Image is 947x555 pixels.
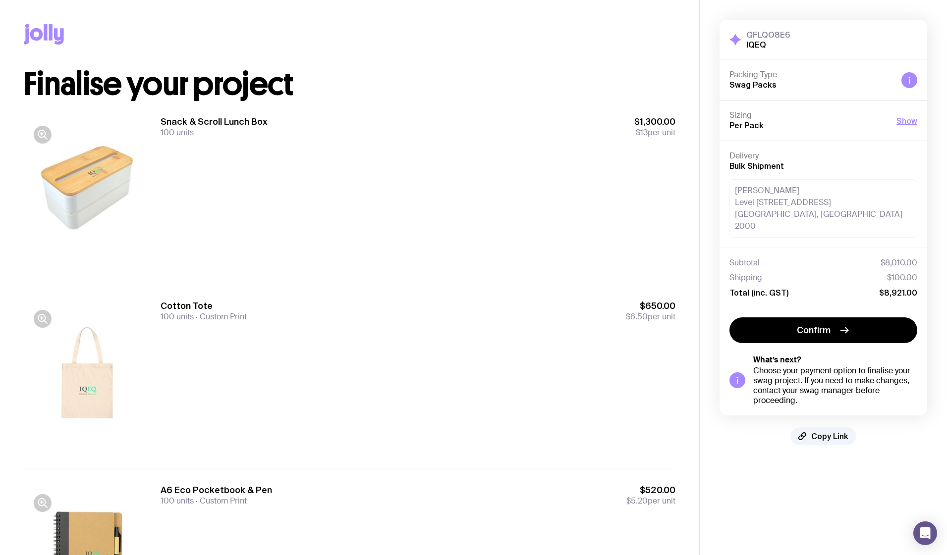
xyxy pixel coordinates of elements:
h4: Sizing [729,110,889,120]
span: 100 units [161,496,194,506]
h5: What’s next? [753,355,917,365]
span: Bulk Shipment [729,161,784,170]
span: Subtotal [729,258,760,268]
span: $520.00 [626,484,675,496]
span: $1,300.00 [634,116,675,128]
button: Copy Link [790,427,856,445]
h4: Delivery [729,151,917,161]
div: Open Intercom Messenger [913,521,937,545]
span: Custom Print [194,311,247,322]
span: Per Pack [729,121,764,130]
h2: IQEQ [746,40,790,50]
span: per unit [626,496,675,506]
span: $8,010.00 [881,258,917,268]
h4: Packing Type [729,70,893,80]
span: $650.00 [626,300,675,312]
span: $5.20 [626,496,648,506]
h3: Snack & Scroll Lunch Box [161,116,268,128]
span: 100 units [161,127,194,138]
span: Custom Print [194,496,247,506]
span: per unit [634,128,675,138]
span: Swag Packs [729,80,777,89]
h3: Cotton Tote [161,300,247,312]
span: $8,921.00 [879,288,917,298]
span: Total (inc. GST) [729,288,788,298]
span: Confirm [797,324,831,336]
span: 100 units [161,311,194,322]
span: per unit [626,312,675,322]
span: $100.00 [887,273,917,283]
span: Copy Link [811,431,848,441]
div: [PERSON_NAME] Level [STREET_ADDRESS] [GEOGRAPHIC_DATA], [GEOGRAPHIC_DATA] 2000 [729,179,917,238]
span: $6.50 [626,311,648,322]
div: Choose your payment option to finalise your swag project. If you need to make changes, contact yo... [753,366,917,405]
button: Confirm [729,317,917,343]
h1: Finalise your project [24,68,675,100]
span: $13 [636,127,648,138]
h3: A6 Eco Pocketbook & Pen [161,484,272,496]
span: Shipping [729,273,762,283]
h3: GFLQO8E6 [746,30,790,40]
button: Show [896,115,917,127]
